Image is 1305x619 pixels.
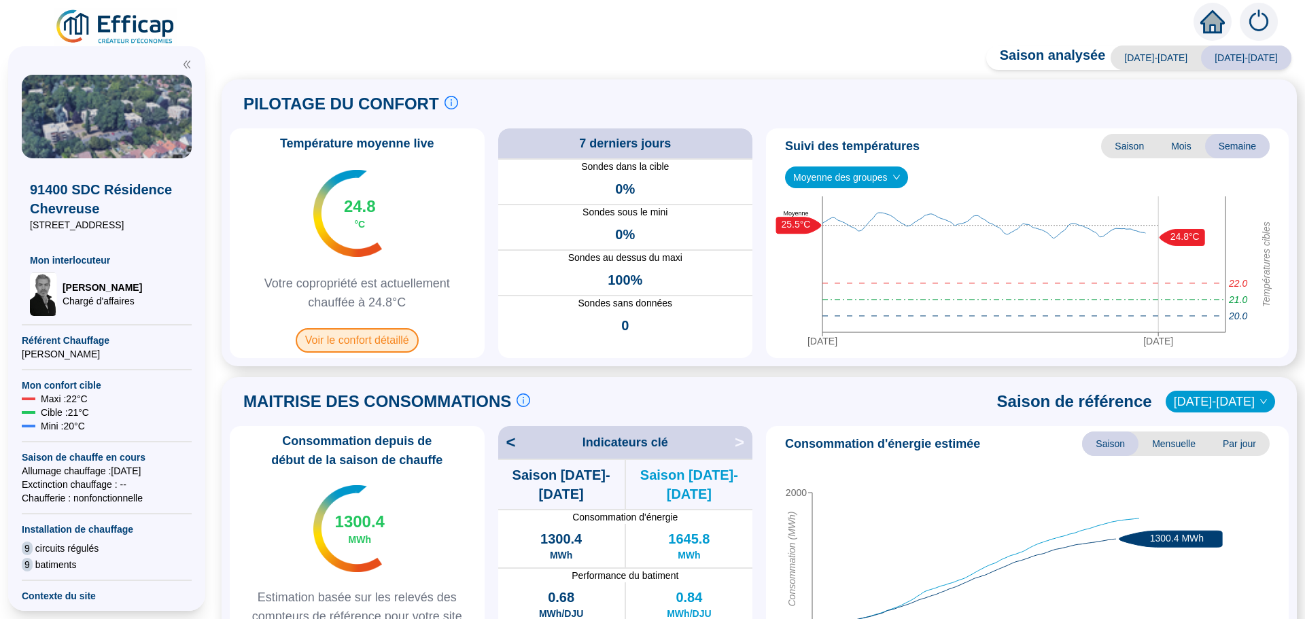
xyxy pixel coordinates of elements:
[498,431,516,453] span: <
[272,134,442,153] span: Température moyenne live
[1205,134,1270,158] span: Semaine
[1228,294,1247,305] tspan: 21.0
[785,434,980,453] span: Consommation d'énergie estimée
[1200,10,1225,34] span: home
[668,529,710,548] span: 1645.8
[608,270,642,289] span: 100%
[22,542,33,555] span: 9
[498,465,625,503] span: Saison [DATE]-[DATE]
[22,378,192,392] span: Mon confort cible
[892,173,901,181] span: down
[1240,3,1278,41] img: alerts
[793,167,900,188] span: Moyenne des groupes
[30,272,57,316] img: Chargé d'affaires
[296,328,419,353] span: Voir le confort détaillé
[621,316,629,335] span: 0
[1082,431,1138,456] span: Saison
[676,588,702,607] span: 0.84
[335,511,385,533] span: 1300.4
[22,589,192,603] span: Contexte du site
[22,347,192,361] span: [PERSON_NAME]
[615,225,635,244] span: 0%
[807,336,837,347] tspan: [DATE]
[1201,46,1291,70] span: [DATE]-[DATE]
[540,529,582,548] span: 1300.4
[498,205,753,219] span: Sondes sous le mini
[997,391,1152,412] span: Saison de référence
[22,450,192,464] span: Saison de chauffe en cours
[344,196,376,217] span: 24.8
[1158,134,1205,158] span: Mois
[735,431,752,453] span: >
[626,465,752,503] span: Saison [DATE]-[DATE]
[517,393,530,407] span: info-circle
[243,93,439,115] span: PILOTAGE DU CONFORT
[498,160,753,174] span: Sondes dans la cible
[1150,533,1204,544] text: 1300.4 MWh
[30,218,184,232] span: [STREET_ADDRESS]
[1228,278,1247,289] tspan: 22.0
[1170,232,1200,243] text: 24.8°C
[579,134,671,153] span: 7 derniers jours
[786,512,797,607] tspan: Consommation (MWh)
[63,281,142,294] span: [PERSON_NAME]
[498,251,753,265] span: Sondes au dessus du maxi
[22,558,33,571] span: 9
[1174,391,1267,412] span: 2022-2023
[498,569,753,582] span: Performance du batiment
[498,510,753,524] span: Consommation d'énergie
[182,60,192,69] span: double-left
[782,219,811,230] text: 25.5°C
[1259,397,1268,406] span: down
[243,391,511,412] span: MAITRISE DES CONSOMMATIONS
[1101,134,1158,158] span: Saison
[22,523,192,536] span: Installation de chauffage
[1228,311,1247,321] tspan: 20.0
[349,533,371,546] span: MWh
[1261,222,1272,308] tspan: Températures cibles
[41,406,89,419] span: Cible : 21 °C
[63,294,142,308] span: Chargé d'affaires
[1143,336,1173,347] tspan: [DATE]
[22,334,192,347] span: Référent Chauffage
[548,588,574,607] span: 0.68
[35,542,99,555] span: circuits régulés
[235,274,479,312] span: Votre copropriété est actuellement chauffée à 24.8°C
[22,491,192,505] span: Chaufferie : non fonctionnelle
[986,46,1106,70] span: Saison analysée
[783,210,808,217] text: Moyenne
[41,392,88,406] span: Maxi : 22 °C
[22,464,192,478] span: Allumage chauffage : [DATE]
[615,179,635,198] span: 0%
[498,296,753,311] span: Sondes sans données
[235,431,479,470] span: Consommation depuis de début de la saison de chauffe
[313,485,382,572] img: indicateur températures
[313,170,382,257] img: indicateur températures
[1138,431,1209,456] span: Mensuelle
[1209,431,1270,456] span: Par jour
[354,217,365,231] span: °C
[35,558,77,571] span: batiments
[22,478,192,491] span: Exctinction chauffage : --
[550,548,572,562] span: MWh
[30,180,184,218] span: 91400 SDC Résidence Chevreuse
[582,433,668,452] span: Indicateurs clé
[54,8,177,46] img: efficap energie logo
[445,96,458,109] span: info-circle
[678,548,700,562] span: MWh
[41,419,85,433] span: Mini : 20 °C
[785,137,920,156] span: Suivi des températures
[1111,46,1201,70] span: [DATE]-[DATE]
[786,487,807,498] tspan: 2000
[30,253,184,267] span: Mon interlocuteur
